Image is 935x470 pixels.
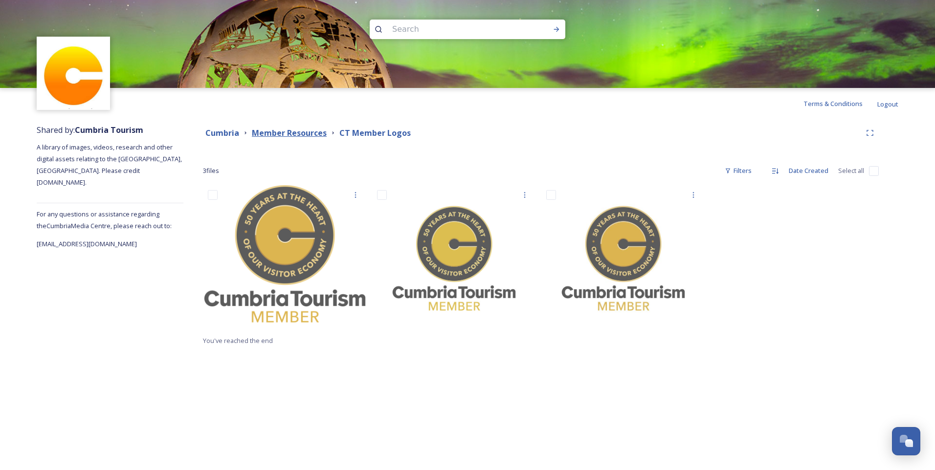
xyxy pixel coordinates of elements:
[541,185,705,330] img: 50 Years Logo RGB - Member.jpg
[803,98,877,109] a: Terms & Conditions
[38,38,109,109] img: images.jpg
[205,128,239,138] strong: Cumbria
[720,161,757,180] div: Filters
[37,125,143,135] span: Shared by:
[387,19,521,40] input: Search
[339,128,411,138] strong: CT Member Logos
[75,125,143,135] strong: Cumbria Tourism
[838,166,864,175] span: Select all
[372,185,536,330] img: 50 Years Logo CMYK - Member.jpg
[203,336,273,345] span: You've reached the end
[37,210,172,230] span: For any questions or assistance regarding the Cumbria Media Centre, please reach out to:
[892,427,920,455] button: Open Chat
[203,166,219,175] span: 3 file s
[784,161,833,180] div: Date Created
[37,143,183,187] span: A library of images, videos, research and other digital assets relating to the [GEOGRAPHIC_DATA],...
[203,185,367,329] img: 50 Years Logo RGB - Member.png
[803,99,863,108] span: Terms & Conditions
[877,100,898,108] span: Logout
[37,239,137,248] span: [EMAIL_ADDRESS][DOMAIN_NAME]
[252,128,327,138] strong: Member Resources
